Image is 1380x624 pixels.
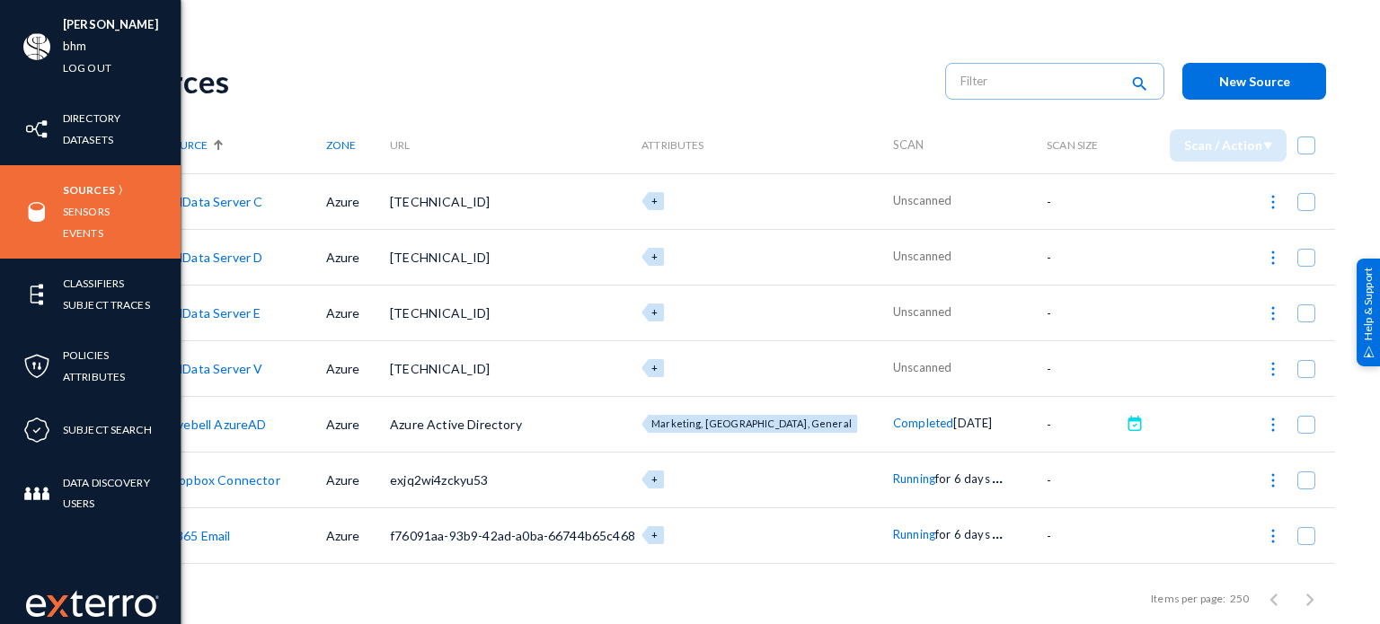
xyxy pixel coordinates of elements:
span: [TECHNICAL_ID] [390,305,490,321]
td: - [1047,229,1121,285]
button: Previous page [1256,581,1292,617]
img: help_support.svg [1363,346,1375,357]
td: - [1047,396,1121,452]
td: Azure [326,563,390,619]
span: . [992,465,995,487]
span: + [651,250,658,262]
button: Next page [1292,581,1328,617]
span: . [995,521,999,542]
div: Source [165,138,326,152]
span: . [995,465,999,487]
span: Attributes [641,138,704,152]
img: icon-more.svg [1264,416,1282,434]
span: + [651,529,658,541]
span: f76091aa-93b9-42ad-a0ba-66744b65c468 [390,528,635,543]
div: Help & Support [1357,258,1380,365]
td: Azure [326,229,390,285]
a: Subject Traces [63,294,150,315]
span: [TECHNICAL_ID] [390,361,490,376]
img: ACg8ocIa8OWj5FIzaB8MU-JIbNDt0RWcUDl_eQ0ZyYxN7rWYZ1uJfn9p=s96-c [23,33,50,60]
td: Azure [326,507,390,563]
a: bhm [63,36,86,57]
span: Unscanned [893,304,951,319]
img: icon-sources.svg [23,198,50,225]
div: Zone [326,138,390,152]
a: Policies [63,345,109,365]
span: Completed [893,416,953,430]
span: . [999,465,1003,487]
img: icon-more.svg [1264,527,1282,545]
a: Sources [63,180,115,200]
a: O365 Email [165,528,231,543]
span: + [651,362,658,374]
span: exjq2wi4zckyu53 [390,472,488,488]
img: exterro-logo.svg [47,595,68,617]
a: Classifiers [63,273,124,294]
input: Filter [960,67,1119,94]
td: - [1047,340,1121,396]
span: Source [165,138,208,152]
a: Events [63,223,103,243]
span: for 6 days [935,527,990,541]
a: BHData Server V [165,361,262,376]
span: [DATE] [953,416,992,430]
td: Azure [326,173,390,229]
mat-icon: search [1128,73,1150,97]
img: icon-more.svg [1264,304,1282,322]
a: Directory [63,108,120,128]
td: - [1047,173,1121,229]
a: Log out [63,57,111,78]
td: Azure [326,340,390,396]
td: - [1047,452,1121,507]
a: Data Discovery Users [63,472,181,514]
div: Items per page: [1151,591,1225,607]
span: + [651,473,658,485]
a: Dropbox Connector [165,472,280,488]
span: Unscanned [893,360,951,374]
img: icon-more.svg [1264,249,1282,267]
a: BHData Server D [165,250,262,265]
td: Azure [326,285,390,340]
span: + [651,195,658,207]
div: 250 [1230,591,1249,607]
a: Sensors [63,201,110,222]
span: Marketing, [GEOGRAPHIC_DATA], General [651,417,852,429]
img: icon-members.svg [23,480,50,507]
span: Scan [893,137,924,152]
a: Attributes [63,366,125,387]
img: icon-policies.svg [23,353,50,380]
span: [TECHNICAL_ID] [390,194,490,209]
span: for 6 days [935,471,990,486]
a: BHData Server E [165,305,261,321]
span: + [651,306,658,318]
img: exterro-work-mark.svg [26,590,159,617]
a: BHData Server C [165,194,262,209]
a: Divebell AzureAD [165,417,267,432]
span: Running [893,471,935,486]
div: Sources [119,63,927,100]
img: icon-compliance.svg [23,417,50,444]
span: Azure Active Directory [390,417,522,432]
img: icon-inventory.svg [23,116,50,143]
td: - [1047,285,1121,340]
img: icon-elements.svg [23,281,50,308]
td: - [1047,563,1121,619]
span: Scan Size [1047,138,1098,152]
span: Unscanned [893,249,951,263]
span: Zone [326,138,356,152]
a: Datasets [63,129,113,150]
button: New Source [1182,63,1326,100]
img: icon-more.svg [1264,360,1282,378]
td: Azure [326,396,390,452]
span: [TECHNICAL_ID] [390,250,490,265]
a: Subject Search [63,419,152,440]
td: Azure [326,452,390,507]
li: [PERSON_NAME] [63,14,158,36]
span: . [992,521,995,542]
span: New Source [1219,74,1290,89]
img: icon-more.svg [1264,193,1282,211]
td: - [1047,507,1121,563]
span: URL [390,138,410,152]
img: icon-more.svg [1264,471,1282,489]
span: . [999,521,1003,542]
